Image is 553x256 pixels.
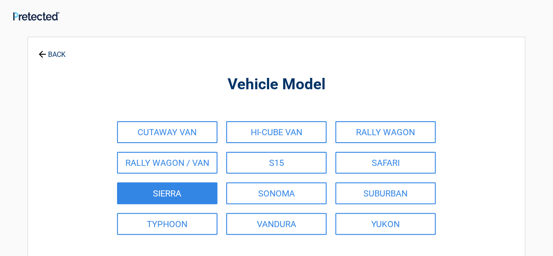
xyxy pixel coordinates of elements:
a: YUKON [335,213,436,235]
a: SUBURBAN [335,182,436,204]
h2: Vehicle Model [76,74,477,95]
a: RALLY WAGON [335,121,436,143]
a: S15 [226,152,327,174]
a: TYPHOON [117,213,218,235]
a: SIERRA [117,182,218,204]
img: Main Logo [13,12,59,20]
a: SONOMA [226,182,327,204]
a: BACK [37,43,67,58]
a: RALLY WAGON / VAN [117,152,218,174]
a: VANDURA [226,213,327,235]
a: SAFARI [335,152,436,174]
a: HI-CUBE VAN [226,121,327,143]
a: CUTAWAY VAN [117,121,218,143]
